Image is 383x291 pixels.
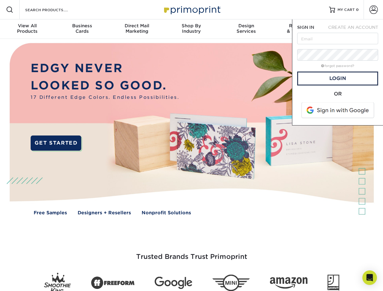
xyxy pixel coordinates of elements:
p: LOOKED SO GOOD. [31,77,179,94]
img: Google [155,277,192,289]
span: Design [219,23,274,28]
p: EDGY NEVER [31,60,179,77]
img: Primoprint [161,3,222,16]
a: Shop ByIndustry [164,19,219,39]
a: Designers + Resellers [78,209,131,216]
div: Open Intercom Messenger [362,270,377,285]
span: MY CART [338,7,355,12]
div: Cards [55,23,109,34]
a: Free Samples [34,209,67,216]
a: BusinessCards [55,19,109,39]
span: Resources [274,23,328,28]
span: Direct Mail [109,23,164,28]
div: & Templates [274,23,328,34]
span: Shop By [164,23,219,28]
input: SEARCH PRODUCTS..... [25,6,84,13]
a: DesignServices [219,19,274,39]
a: Login [297,72,378,85]
div: Services [219,23,274,34]
span: 17 Different Edge Colors. Endless Possibilities. [31,94,179,101]
img: Goodwill [328,275,339,291]
a: forgot password? [321,64,354,68]
a: Direct MailMarketing [109,19,164,39]
span: CREATE AN ACCOUNT [328,25,378,30]
span: Business [55,23,109,28]
img: Amazon [270,277,307,289]
div: Marketing [109,23,164,34]
div: OR [297,90,378,98]
input: Email [297,33,378,44]
a: GET STARTED [31,135,81,151]
span: 0 [356,8,359,12]
div: Industry [164,23,219,34]
a: Resources& Templates [274,19,328,39]
a: Nonprofit Solutions [142,209,191,216]
span: SIGN IN [297,25,314,30]
h3: Trusted Brands Trust Primoprint [14,238,369,268]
